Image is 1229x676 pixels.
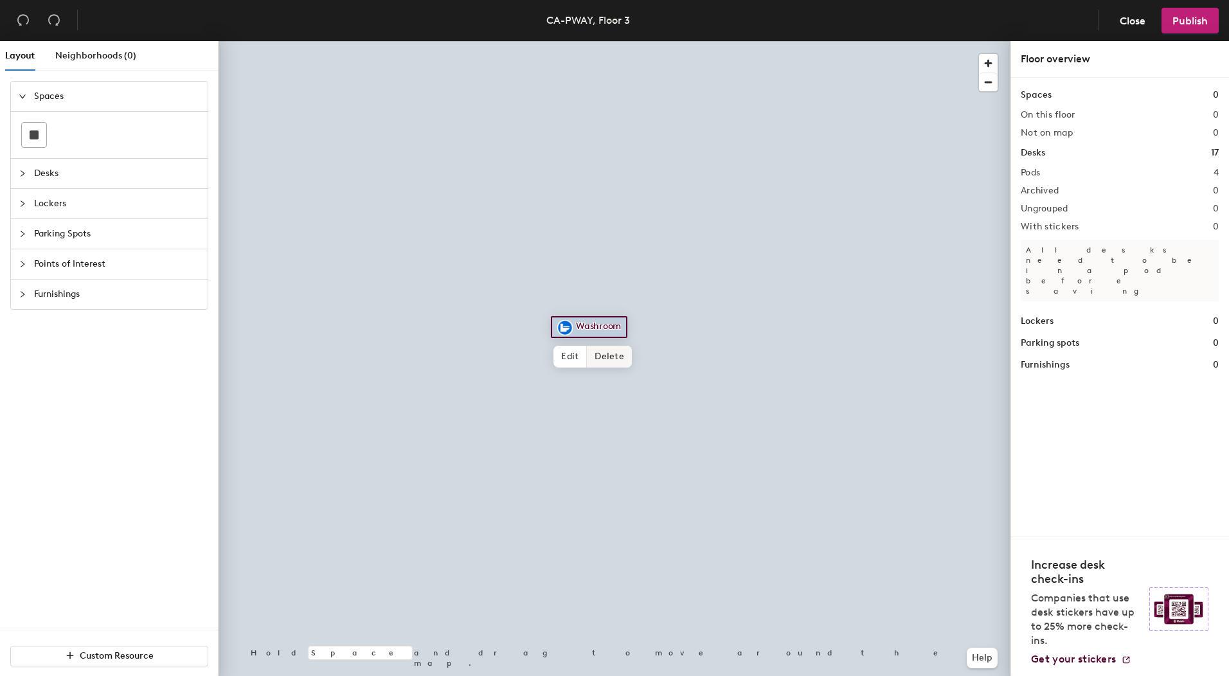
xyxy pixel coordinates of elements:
[1021,314,1054,328] h1: Lockers
[1021,204,1068,214] h2: Ungrouped
[587,346,632,368] span: Delete
[1213,128,1219,138] h2: 0
[1021,128,1073,138] h2: Not on map
[34,249,200,279] span: Points of Interest
[1021,336,1079,350] h1: Parking spots
[553,346,587,368] span: Edit
[1021,358,1070,372] h1: Furnishings
[1213,110,1219,120] h2: 0
[10,8,36,33] button: Undo (⌘ + Z)
[19,93,26,100] span: expanded
[546,12,630,28] div: CA-PWAY, Floor 3
[1120,15,1145,27] span: Close
[1213,222,1219,232] h2: 0
[1213,314,1219,328] h1: 0
[1021,240,1219,301] p: All desks need to be in a pod before saving
[1021,51,1219,67] div: Floor overview
[1109,8,1156,33] button: Close
[1021,186,1059,196] h2: Archived
[1031,653,1116,665] span: Get your stickers
[1021,110,1075,120] h2: On this floor
[1213,88,1219,102] h1: 0
[1213,336,1219,350] h1: 0
[1213,204,1219,214] h2: 0
[1172,15,1208,27] span: Publish
[34,189,200,218] span: Lockers
[19,230,26,238] span: collapsed
[1162,8,1219,33] button: Publish
[10,646,208,666] button: Custom Resource
[1021,146,1045,160] h1: Desks
[19,290,26,298] span: collapsed
[1031,558,1142,586] h4: Increase desk check-ins
[34,219,200,249] span: Parking Spots
[1031,591,1142,648] p: Companies that use desk stickers have up to 25% more check-ins.
[34,280,200,309] span: Furnishings
[19,260,26,268] span: collapsed
[967,648,998,668] button: Help
[19,200,26,208] span: collapsed
[1149,587,1208,631] img: Sticker logo
[1213,358,1219,372] h1: 0
[34,159,200,188] span: Desks
[80,650,154,661] span: Custom Resource
[1021,168,1040,178] h2: Pods
[41,8,67,33] button: Redo (⌘ + ⇧ + Z)
[1031,653,1131,666] a: Get your stickers
[19,170,26,177] span: collapsed
[1213,186,1219,196] h2: 0
[1021,88,1052,102] h1: Spaces
[1214,168,1219,178] h2: 4
[5,50,35,61] span: Layout
[17,13,30,26] span: undo
[1021,222,1079,232] h2: With stickers
[55,50,136,61] span: Neighborhoods (0)
[34,82,200,111] span: Spaces
[1211,146,1219,160] h1: 17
